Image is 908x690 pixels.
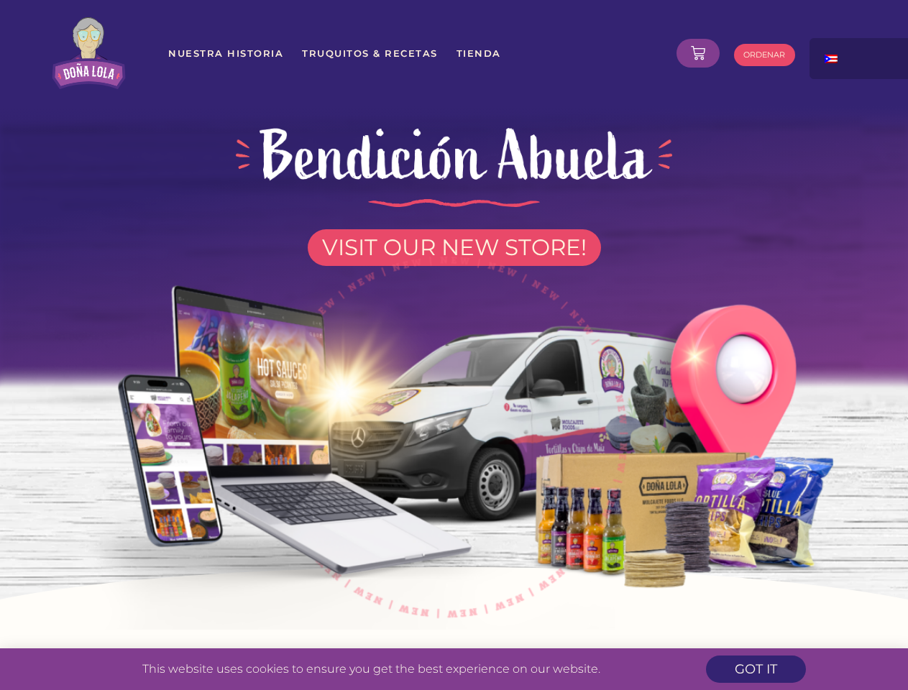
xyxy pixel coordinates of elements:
a: Truquitos & Recetas [301,40,439,66]
a: ORDENAR [734,44,795,66]
img: divider [368,199,541,208]
span: got it [735,663,777,676]
p: This website uses cookies to ensure you get the best experience on our website. [52,663,692,675]
a: Tienda [456,40,502,66]
img: Spanish [825,55,838,63]
span: ORDENAR [743,51,785,59]
a: got it [706,655,806,683]
a: Nuestra Historia [168,40,284,66]
nav: Menu [168,40,666,66]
